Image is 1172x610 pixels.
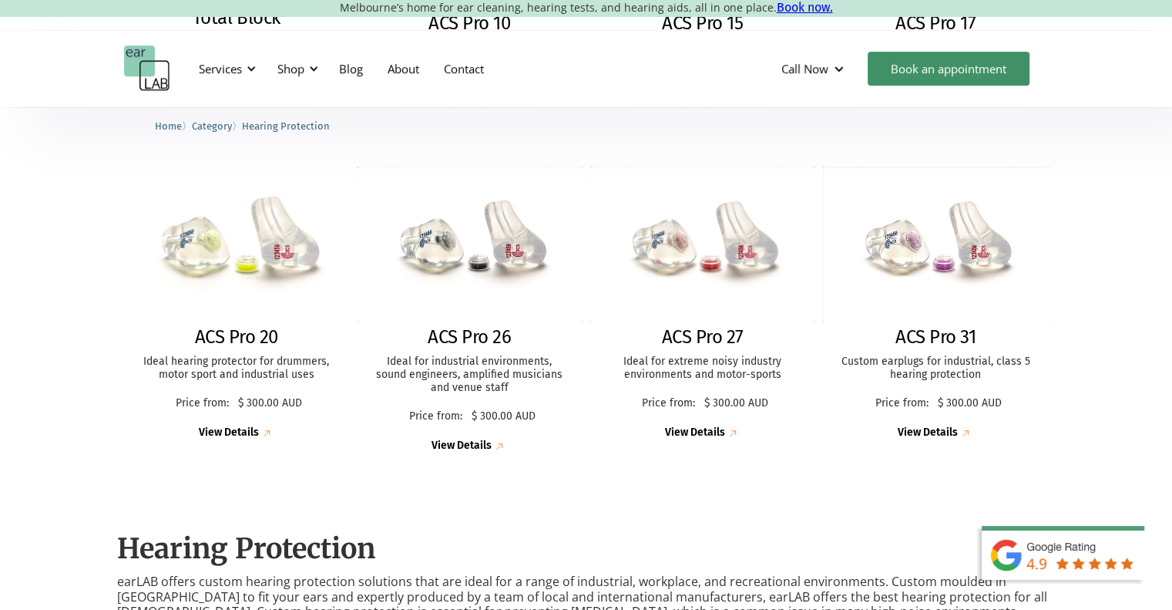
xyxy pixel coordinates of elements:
[117,531,1055,568] h2: Hearing Protection
[124,167,350,440] a: ACS Pro 20ACS Pro 20Ideal hearing protector for drummers, motor sport and industrial usesPrice fr...
[192,120,232,132] span: Category
[268,45,323,92] div: Shop
[590,167,816,322] img: ACS Pro 27
[112,159,361,329] img: ACS Pro 20
[868,52,1029,86] a: Book an appointment
[242,120,330,132] span: Hearing Protection
[357,167,583,453] a: ACS Pro 26ACS Pro 26Ideal for industrial environments, sound engineers, amplified musicians and v...
[428,326,511,349] h2: ACS Pro 26
[636,397,700,410] p: Price from:
[472,410,536,423] p: $ 300.00 AUD
[665,426,725,440] div: View Details
[238,397,302,410] p: $ 300.00 AUD
[606,356,801,382] p: Ideal for extreme noisy industry environments and motor-sports
[870,397,934,410] p: Price from:
[428,12,510,35] h2: ACS Pro 10
[139,356,334,382] p: Ideal hearing protector for drummers, motor sport and industrial uses
[155,118,182,133] a: Home
[823,167,1049,322] img: ACS Pro 31
[938,397,1002,410] p: $ 300.00 AUD
[590,167,816,440] a: ACS Pro 27ACS Pro 27Ideal for extreme noisy industry environments and motor-sportsPrice from:$ 30...
[823,167,1049,440] a: ACS Pro 31ACS Pro 31Custom earplugs for industrial, class 5 hearing protectionPrice from:$ 300.00...
[432,46,496,91] a: Contact
[704,397,768,410] p: $ 300.00 AUD
[124,45,170,92] a: home
[895,326,976,349] h2: ACS Pro 31
[357,167,583,322] img: ACS Pro 26
[898,426,958,440] div: View Details
[199,61,242,76] div: Services
[199,426,259,440] div: View Details
[193,7,280,29] h2: Total Block
[769,45,860,92] div: Call Now
[192,118,232,133] a: Category
[404,410,468,423] p: Price from:
[195,326,278,349] h2: ACS Pro 20
[242,118,330,133] a: Hearing Protection
[190,45,260,92] div: Services
[277,61,304,76] div: Shop
[327,46,375,91] a: Blog
[155,118,192,134] li: 〉
[662,12,743,35] h2: ACS Pro 15
[192,118,242,134] li: 〉
[662,326,744,349] h2: ACS Pro 27
[432,440,492,453] div: View Details
[375,46,432,91] a: About
[170,397,234,410] p: Price from:
[372,356,567,394] p: Ideal for industrial environments, sound engineers, amplified musicians and venue staff
[781,61,828,76] div: Call Now
[155,120,182,132] span: Home
[838,356,1033,382] p: Custom earplugs for industrial, class 5 hearing protection
[895,12,976,35] h2: ACS Pro 17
